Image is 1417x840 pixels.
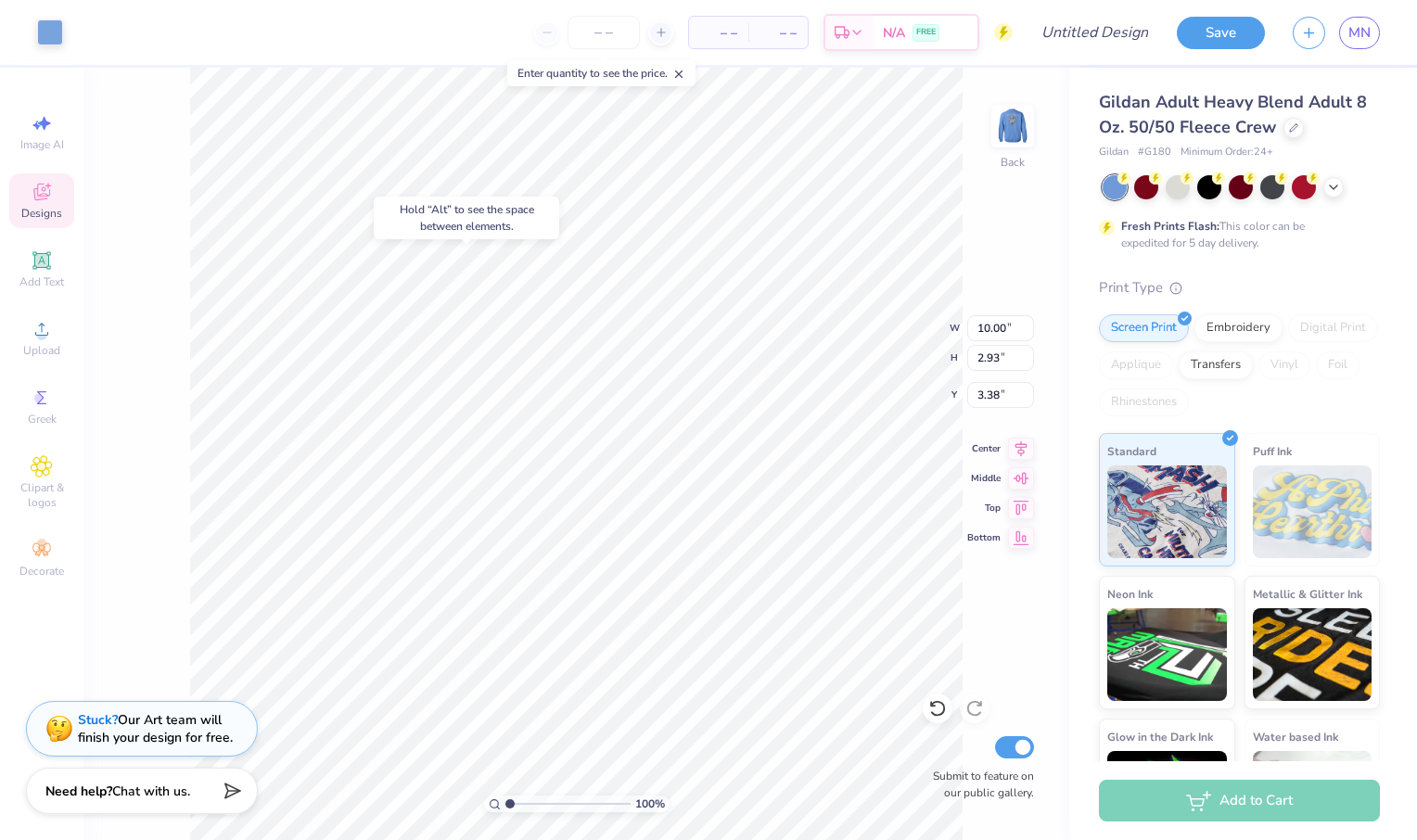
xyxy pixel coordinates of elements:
[1177,17,1265,49] button: Save
[1099,314,1189,342] div: Screen Print
[1339,17,1380,49] a: MN
[1099,351,1173,379] div: Applique
[923,768,1034,801] label: Submit to feature on our public gallery.
[700,23,737,43] span: – –
[967,502,1001,515] span: Top
[1099,91,1367,138] span: Gildan Adult Heavy Blend Adult 8 Oz. 50/50 Fleece Crew
[1107,584,1153,604] span: Neon Ink
[1194,314,1283,342] div: Embroidery
[1001,154,1025,171] div: Back
[1107,727,1213,746] span: Glow in the Dark Ink
[1348,22,1371,44] span: MN
[19,564,64,579] span: Decorate
[1253,465,1372,558] img: Puff Ink
[1099,388,1189,416] div: Rhinestones
[1099,277,1380,299] div: Print Type
[1181,145,1273,160] span: Minimum Order: 24 +
[374,197,559,239] div: Hold “Alt” to see the space between elements.
[78,711,233,746] div: Our Art team will finish your design for free.
[916,26,936,39] span: FREE
[568,16,640,49] input: – –
[45,783,112,800] strong: Need help?
[1099,145,1129,160] span: Gildan
[507,60,696,86] div: Enter quantity to see the price.
[1179,351,1253,379] div: Transfers
[1138,145,1171,160] span: # G180
[20,137,64,152] span: Image AI
[19,274,64,289] span: Add Text
[1027,14,1163,51] input: Untitled Design
[1107,608,1227,701] img: Neon Ink
[1253,584,1362,604] span: Metallic & Glitter Ink
[883,23,905,43] span: N/A
[1316,351,1360,379] div: Foil
[1121,219,1219,234] strong: Fresh Prints Flash:
[28,412,57,426] span: Greek
[1288,314,1378,342] div: Digital Print
[1258,351,1310,379] div: Vinyl
[1121,218,1349,251] div: This color can be expedited for 5 day delivery.
[994,108,1031,145] img: Back
[112,783,190,800] span: Chat with us.
[1107,441,1156,461] span: Standard
[23,343,60,358] span: Upload
[78,711,118,729] strong: Stuck?
[760,23,797,43] span: – –
[967,472,1001,485] span: Middle
[1107,465,1227,558] img: Standard
[1253,727,1338,746] span: Water based Ink
[967,442,1001,455] span: Center
[21,206,62,221] span: Designs
[635,795,665,812] span: 100 %
[1253,441,1292,461] span: Puff Ink
[967,531,1001,544] span: Bottom
[9,480,74,510] span: Clipart & logos
[1253,608,1372,701] img: Metallic & Glitter Ink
